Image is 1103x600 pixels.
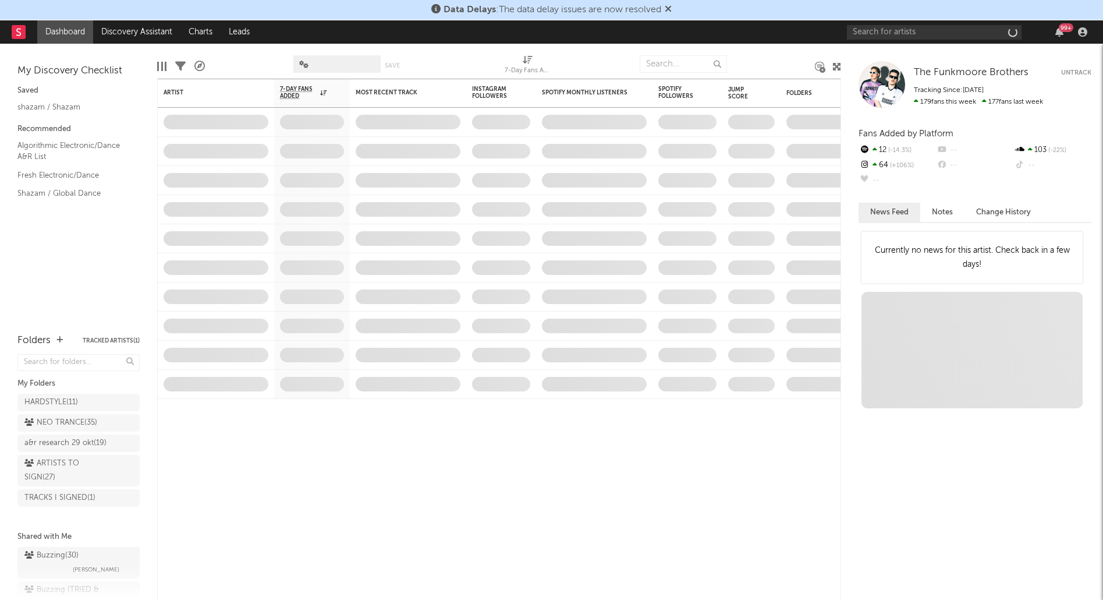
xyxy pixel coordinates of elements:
[847,25,1022,40] input: Search for artists
[17,169,128,182] a: Fresh Electronic/Dance
[24,396,78,410] div: HARDSTYLE ( 11 )
[1055,27,1063,37] button: 99+
[444,5,661,15] span: : The data delay issues are now resolved
[164,89,251,96] div: Artist
[1059,23,1073,32] div: 99 +
[914,87,984,94] span: Tracking Since: [DATE]
[17,354,140,371] input: Search for folders...
[964,203,1042,222] button: Change History
[17,64,140,78] div: My Discovery Checklist
[728,86,757,100] div: Jump Score
[505,50,551,83] div: 7-Day Fans Added (7-Day Fans Added)
[280,86,317,100] span: 7-Day Fans Added
[505,64,551,78] div: 7-Day Fans Added (7-Day Fans Added)
[914,98,1043,105] span: 177 fans last week
[859,173,936,188] div: --
[1014,158,1091,173] div: --
[17,435,140,452] a: a&r research 29 okt(19)
[859,203,920,222] button: News Feed
[17,187,128,200] a: Shazam / Global Dance
[17,547,140,578] a: Buzzing(30)[PERSON_NAME]
[175,50,186,83] div: Filters
[194,50,205,83] div: A&R Pipeline
[665,5,672,15] span: Dismiss
[73,563,119,577] span: [PERSON_NAME]
[920,203,964,222] button: Notes
[914,68,1028,77] span: The Funkmoore Brothers
[859,158,936,173] div: 64
[180,20,221,44] a: Charts
[658,86,699,100] div: Spotify Followers
[17,139,128,163] a: Algorithmic Electronic/Dance A&R List
[93,20,180,44] a: Discovery Assistant
[914,67,1028,79] a: The Funkmoore Brothers
[17,334,51,348] div: Folders
[83,338,140,344] button: Tracked Artists(1)
[886,147,912,154] span: -14.3 %
[17,489,140,507] a: TRACKS I SIGNED(1)
[17,530,140,544] div: Shared with Me
[914,98,976,105] span: 179 fans this week
[1061,67,1091,79] button: Untrack
[37,20,93,44] a: Dashboard
[861,232,1083,283] div: Currently no news for this artist. Check back in a few days!
[786,90,874,97] div: Folders
[17,377,140,391] div: My Folders
[385,62,400,69] button: Save
[444,5,496,15] span: Data Delays
[1047,147,1066,154] span: -22 %
[640,55,727,73] input: Search...
[17,414,140,432] a: NEO TRANCE(35)
[936,143,1013,158] div: --
[17,455,140,486] a: ARTISTS TO SIGN(27)
[859,143,936,158] div: 12
[17,394,140,411] a: HARDSTYLE(11)
[24,491,95,505] div: TRACKS I SIGNED ( 1 )
[859,129,953,138] span: Fans Added by Platform
[24,436,107,450] div: a&r research 29 okt ( 19 )
[1014,143,1091,158] div: 103
[24,416,97,430] div: NEO TRANCE ( 35 )
[472,86,513,100] div: Instagram Followers
[17,101,128,114] a: shazam / Shazam
[888,163,914,169] span: +106 %
[356,89,443,96] div: Most Recent Track
[24,457,107,485] div: ARTISTS TO SIGN ( 27 )
[221,20,258,44] a: Leads
[157,50,166,83] div: Edit Columns
[17,84,140,98] div: Saved
[542,89,629,96] div: Spotify Monthly Listeners
[24,549,79,563] div: Buzzing ( 30 )
[17,122,140,136] div: Recommended
[936,158,1013,173] div: --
